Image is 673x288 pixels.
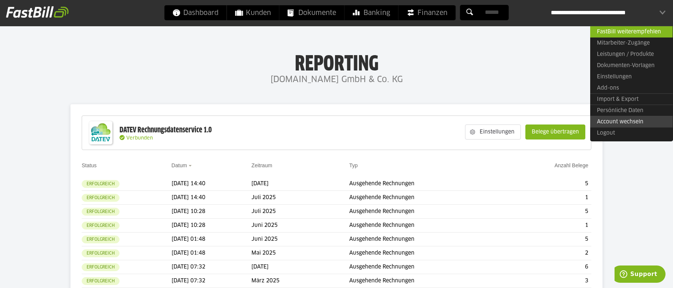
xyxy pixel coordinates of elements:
[235,5,271,20] span: Kunden
[590,93,673,105] a: Import & Export
[172,191,252,205] td: [DATE] 14:40
[590,60,673,71] a: Dokumenten-Vorlagen
[82,235,120,243] sl-badge: Erfolgreich
[349,232,504,246] td: Ausgehende Rechnungen
[126,136,153,141] span: Verbunden
[165,5,227,20] a: Dashboard
[349,246,504,260] td: Ausgehende Rechnungen
[590,49,673,60] a: Leistungen / Produkte
[251,205,349,219] td: Juli 2025
[349,177,504,191] td: Ausgehende Rechnungen
[590,82,673,94] a: Add-ons
[172,177,252,191] td: [DATE] 14:40
[555,162,588,168] a: Anzahl Belege
[590,105,673,116] a: Persönliche Daten
[251,191,349,205] td: Juli 2025
[525,124,585,139] sl-button: Belege übertragen
[345,5,398,20] a: Banking
[349,191,504,205] td: Ausgehende Rechnungen
[504,260,591,274] td: 6
[590,127,673,139] a: Logout
[465,124,521,139] sl-button: Einstellungen
[172,205,252,219] td: [DATE] 10:28
[172,232,252,246] td: [DATE] 01:48
[590,37,673,49] a: Mitarbeiter-Zugänge
[504,205,591,219] td: 5
[172,260,252,274] td: [DATE] 07:32
[590,26,673,37] a: FastBill weiterempfehlen
[349,260,504,274] td: Ausgehende Rechnungen
[227,5,279,20] a: Kunden
[251,274,349,288] td: März 2025
[6,6,69,18] img: fastbill_logo_white.png
[399,5,456,20] a: Finanzen
[82,208,120,216] sl-badge: Erfolgreich
[590,71,673,82] a: Einstellungen
[288,5,336,20] span: Dokumente
[407,5,447,20] span: Finanzen
[172,219,252,232] td: [DATE] 10:28
[615,265,666,284] iframe: Öffnet ein Widget, in dem Sie weitere Informationen finden
[349,219,504,232] td: Ausgehende Rechnungen
[504,274,591,288] td: 3
[172,274,252,288] td: [DATE] 07:32
[82,194,120,202] sl-badge: Erfolgreich
[173,5,218,20] span: Dashboard
[82,249,120,257] sl-badge: Erfolgreich
[251,177,349,191] td: [DATE]
[172,162,187,168] a: Datum
[82,162,97,168] a: Status
[504,232,591,246] td: 5
[251,232,349,246] td: Juni 2025
[120,125,212,135] div: DATEV Rechnungsdatenservice 1.0
[504,246,591,260] td: 2
[82,180,120,188] sl-badge: Erfolgreich
[504,191,591,205] td: 1
[75,53,598,72] h1: Reporting
[251,219,349,232] td: Juni 2025
[188,165,193,166] img: sort_desc.gif
[353,5,390,20] span: Banking
[349,274,504,288] td: Ausgehende Rechnungen
[82,263,120,271] sl-badge: Erfolgreich
[504,177,591,191] td: 5
[504,219,591,232] td: 1
[590,116,673,127] a: Account wechseln
[349,162,358,168] a: Typ
[251,162,272,168] a: Zeitraum
[251,260,349,274] td: [DATE]
[349,205,504,219] td: Ausgehende Rechnungen
[251,246,349,260] td: Mai 2025
[82,222,120,229] sl-badge: Erfolgreich
[82,277,120,285] sl-badge: Erfolgreich
[172,246,252,260] td: [DATE] 01:48
[86,118,116,148] img: DATEV-Datenservice Logo
[280,5,344,20] a: Dokumente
